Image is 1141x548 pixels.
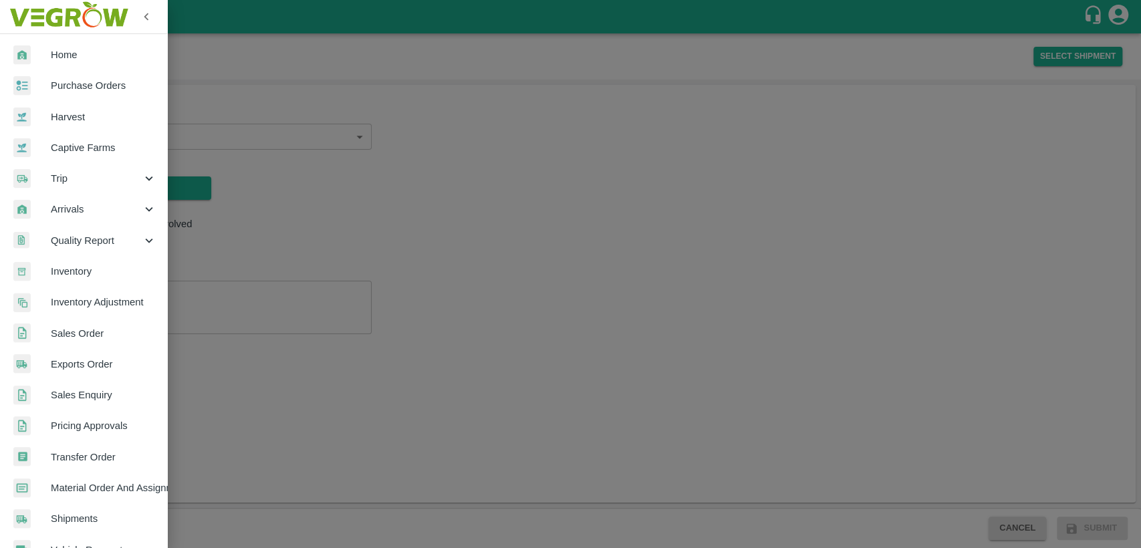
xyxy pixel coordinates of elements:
img: harvest [13,107,31,127]
img: whArrival [13,200,31,219]
img: delivery [13,169,31,188]
img: sales [13,386,31,405]
img: whTransfer [13,447,31,466]
span: Arrivals [51,202,142,217]
img: whArrival [13,45,31,65]
img: qualityReport [13,232,29,249]
img: sales [13,323,31,343]
span: Inventory [51,264,156,279]
span: Harvest [51,110,156,124]
span: Inventory Adjustment [51,295,156,309]
img: inventory [13,293,31,312]
img: shipments [13,509,31,529]
img: sales [13,416,31,436]
span: Trip [51,171,142,186]
span: Quality Report [51,233,142,248]
span: Sales Enquiry [51,388,156,402]
span: Shipments [51,511,156,526]
span: Pricing Approvals [51,418,156,433]
span: Exports Order [51,357,156,372]
img: centralMaterial [13,478,31,498]
span: Purchase Orders [51,78,156,93]
img: reciept [13,76,31,96]
span: Sales Order [51,326,156,341]
img: shipments [13,354,31,374]
span: Material Order And Assignment [51,481,156,495]
span: Home [51,47,156,62]
span: Captive Farms [51,140,156,155]
span: Transfer Order [51,450,156,464]
img: whInventory [13,262,31,281]
img: harvest [13,138,31,158]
